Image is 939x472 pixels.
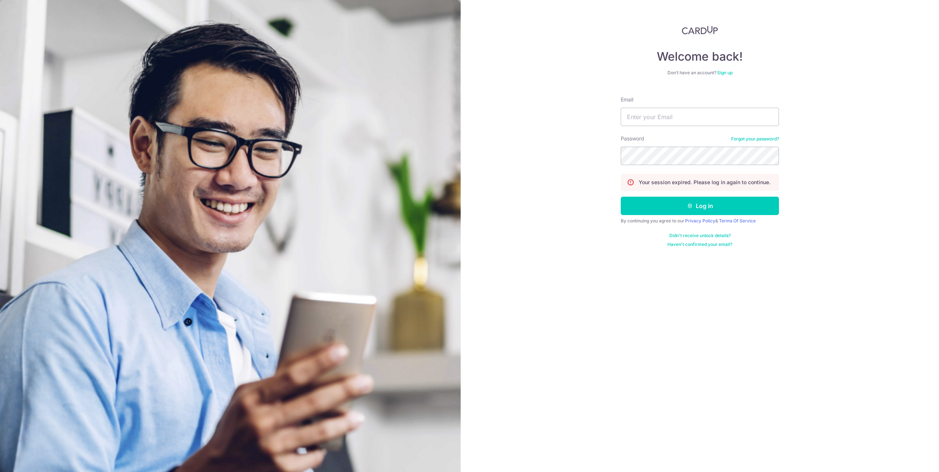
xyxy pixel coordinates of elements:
[719,218,756,224] a: Terms Of Service
[621,218,779,224] div: By continuing you agree to our &
[667,242,732,247] a: Haven't confirmed your email?
[621,197,779,215] button: Log in
[621,108,779,126] input: Enter your Email
[685,218,715,224] a: Privacy Policy
[682,26,718,35] img: CardUp Logo
[621,96,633,103] label: Email
[717,70,733,75] a: Sign up
[621,70,779,76] div: Don’t have an account?
[669,233,731,239] a: Didn't receive unlock details?
[639,179,770,186] p: Your session expired. Please log in again to continue.
[621,135,644,142] label: Password
[621,49,779,64] h4: Welcome back!
[731,136,779,142] a: Forgot your password?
